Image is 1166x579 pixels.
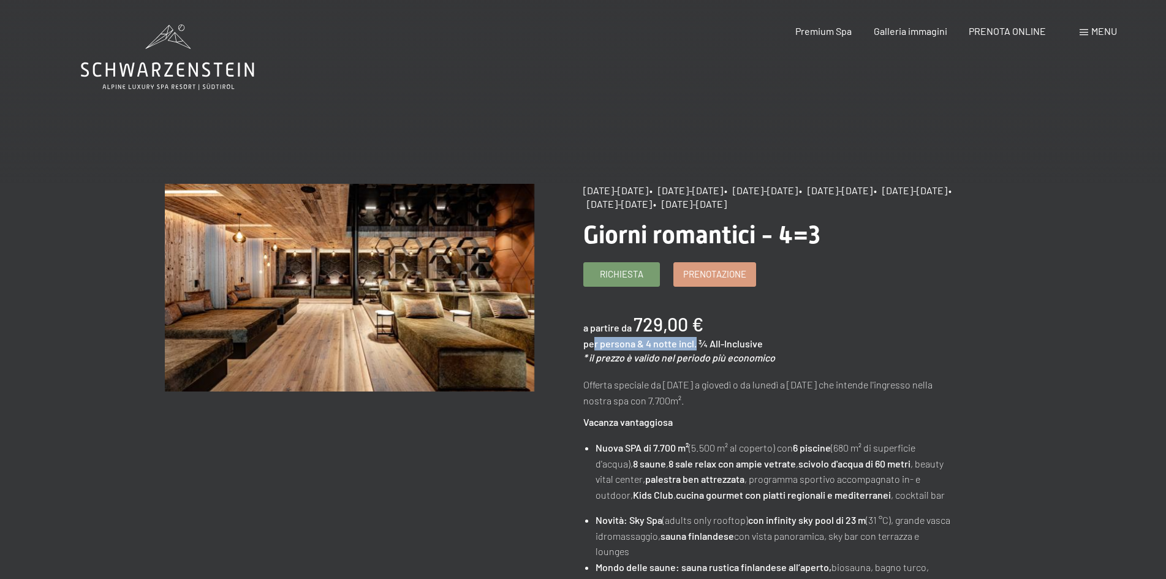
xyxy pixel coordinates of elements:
[748,514,866,526] strong: con infinity sky pool di 23 m
[795,25,852,37] a: Premium Spa
[874,25,947,37] a: Galleria immagini
[674,263,755,286] a: Prenotazione
[583,377,953,408] p: Offerta speciale da [DATE] a giovedì o da lunedì a [DATE] che intende l'ingresso nella nostra spa...
[683,268,746,281] span: Prenotazione
[165,184,534,392] img: Giorni romantici - 4=3
[1091,25,1117,37] span: Menu
[668,458,796,469] strong: 8 sale relax con ampie vetrate
[596,440,952,502] li: (5.500 m² al coperto) con (680 m² di superficie d'acqua), , , , beauty vital center, , programma ...
[646,338,677,349] span: 4 notte
[583,221,820,249] span: Giorni romantici - 4=3
[600,268,643,281] span: Richiesta
[596,514,662,526] strong: Novità: Sky Spa
[645,473,744,485] strong: palestra ben attrezzata
[653,198,727,210] span: • [DATE]-[DATE]
[583,352,775,363] em: * il prezzo è valido nel periodo più economico
[596,512,952,559] li: (adults only rooftop) (31 °C), grande vasca idromassaggio, con vista panoramica, sky bar con terr...
[633,489,673,501] strong: Kids Club
[596,442,689,453] strong: Nuova SPA di 7.700 m²
[583,322,632,333] span: a partire da
[676,489,891,501] strong: cucina gourmet con piatti regionali e mediterranei
[798,458,910,469] strong: scivolo d'acqua di 60 metri
[596,561,831,573] strong: Mondo delle saune: sauna rustica finlandese all’aperto,
[634,313,703,335] b: 729,00 €
[969,25,1046,37] a: PRENOTA ONLINE
[724,184,798,196] span: • [DATE]-[DATE]
[793,442,831,453] strong: 6 piscine
[649,184,723,196] span: • [DATE]-[DATE]
[679,338,763,349] span: incl. ¾ All-Inclusive
[661,530,734,542] strong: sauna finlandese
[583,184,648,196] span: [DATE]-[DATE]
[583,416,673,428] strong: Vacanza vantaggiosa
[874,184,947,196] span: • [DATE]-[DATE]
[799,184,873,196] span: • [DATE]-[DATE]
[633,458,666,469] strong: 8 saune
[583,338,644,349] span: per persona &
[584,263,659,286] a: Richiesta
